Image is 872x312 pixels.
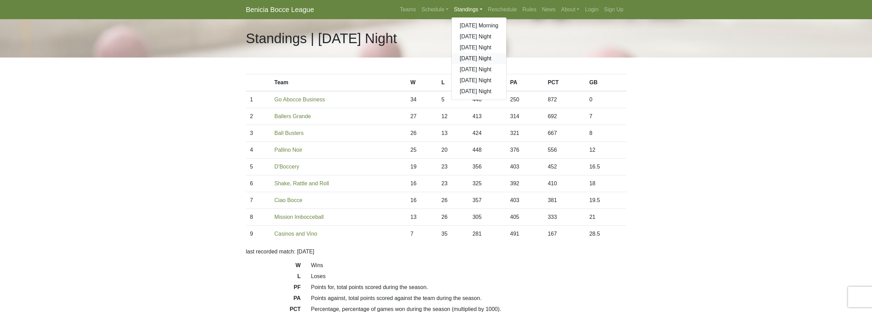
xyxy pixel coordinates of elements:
td: 491 [506,226,544,242]
a: Shake, Rattle and Roll [274,180,329,186]
td: 8 [585,125,626,142]
td: 281 [468,226,506,242]
dd: Points against, total points scored against the team during the season. [306,294,631,302]
td: 25 [406,142,438,159]
dt: W [241,261,306,272]
a: [DATE] Night [452,64,507,75]
a: D'Boccery [274,164,299,170]
a: Teams [397,3,419,16]
td: 403 [506,192,544,209]
td: 35 [437,226,468,242]
a: Go Abocce Business [274,97,325,102]
th: L [437,74,468,91]
td: 321 [506,125,544,142]
td: 28.5 [585,226,626,242]
td: 7 [406,226,438,242]
td: 413 [468,108,506,125]
td: 381 [544,192,585,209]
p: last recorded match: [DATE] [246,248,626,256]
a: Mission Imbocceball [274,214,324,220]
td: 424 [468,125,506,142]
a: [DATE] Night [452,75,507,86]
td: 13 [406,209,438,226]
td: 4 [246,142,270,159]
a: [DATE] Night [452,31,507,42]
td: 20 [437,142,468,159]
a: [DATE] Morning [452,20,507,31]
dd: Wins [306,261,631,270]
td: 403 [506,159,544,175]
td: 12 [585,142,626,159]
td: 16 [406,192,438,209]
td: 452 [544,159,585,175]
dt: L [241,272,306,283]
td: 325 [468,175,506,192]
td: 26 [437,192,468,209]
dt: PA [241,294,306,305]
a: Reschedule [485,3,520,16]
td: 872 [544,91,585,108]
td: 167 [544,226,585,242]
td: 405 [506,209,544,226]
a: About [558,3,582,16]
td: 26 [406,125,438,142]
td: 19.5 [585,192,626,209]
td: 9 [246,226,270,242]
a: [DATE] Night [452,86,507,97]
th: W [406,74,438,91]
th: PA [506,74,544,91]
td: 333 [544,209,585,226]
dd: Loses [306,272,631,280]
a: Benicia Bocce League [246,3,314,16]
dt: PF [241,283,306,294]
a: Pallino Noir [274,147,303,153]
td: 16.5 [585,159,626,175]
td: 27 [406,108,438,125]
td: 7 [585,108,626,125]
td: 0 [585,91,626,108]
a: [DATE] Night [452,53,507,64]
a: News [539,3,558,16]
a: Standings [451,3,485,16]
td: 12 [437,108,468,125]
td: 376 [506,142,544,159]
td: 5 [246,159,270,175]
td: 2 [246,108,270,125]
td: 392 [506,175,544,192]
th: Team [270,74,406,91]
td: 1 [246,91,270,108]
td: 23 [437,159,468,175]
td: 13 [437,125,468,142]
td: 23 [437,175,468,192]
td: 5 [437,91,468,108]
th: PCT [544,74,585,91]
a: Ballers Grande [274,113,311,119]
td: 19 [406,159,438,175]
td: 356 [468,159,506,175]
td: 305 [468,209,506,226]
td: 21 [585,209,626,226]
td: 18 [585,175,626,192]
td: 34 [406,91,438,108]
a: Rules [520,3,539,16]
td: 26 [437,209,468,226]
h1: Standings | [DATE] Night [246,30,397,47]
td: 556 [544,142,585,159]
td: 314 [506,108,544,125]
td: 667 [544,125,585,142]
td: 357 [468,192,506,209]
th: GB [585,74,626,91]
a: Ciao Bocce [274,197,303,203]
td: 692 [544,108,585,125]
td: 3 [246,125,270,142]
a: [DATE] Night [452,42,507,53]
a: Schedule [419,3,451,16]
td: 7 [246,192,270,209]
td: 410 [544,175,585,192]
td: 250 [506,91,544,108]
td: 16 [406,175,438,192]
div: Standings [451,17,507,100]
a: Login [582,3,601,16]
dd: Points for, total points scored during the season. [306,283,631,291]
td: 6 [246,175,270,192]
